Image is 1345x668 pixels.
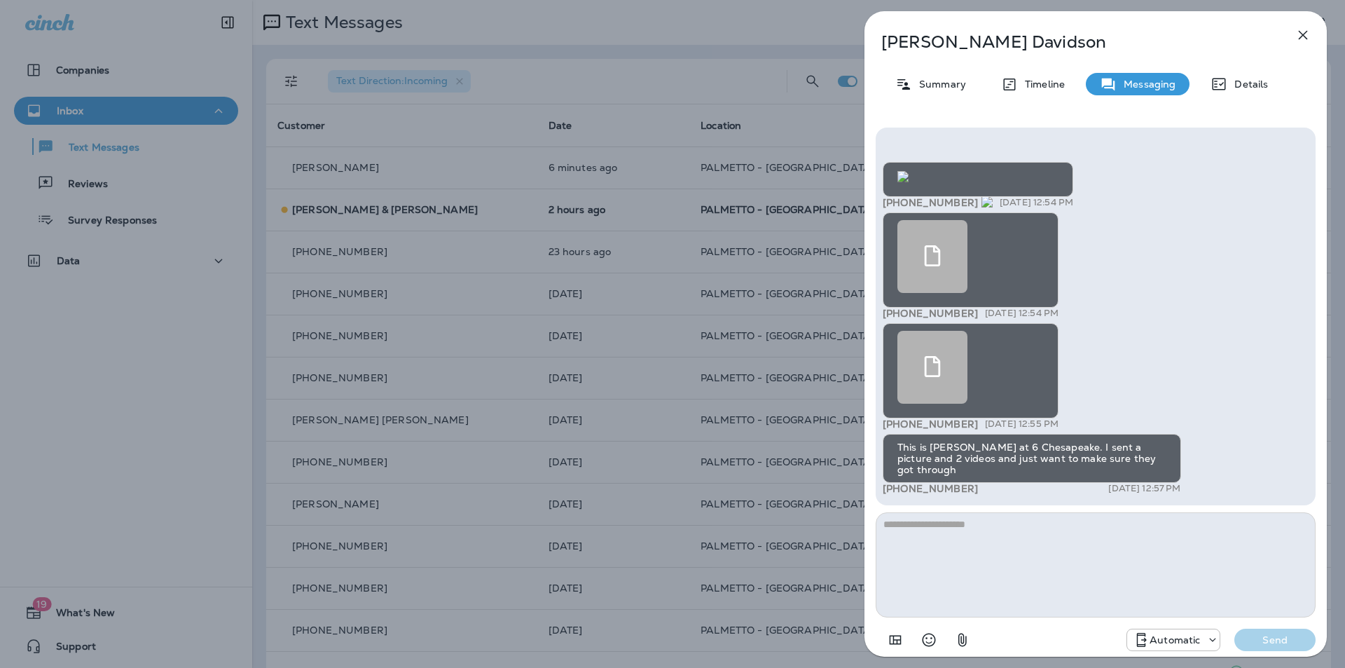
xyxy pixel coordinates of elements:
[912,79,966,90] p: Summary
[883,434,1181,483] div: This is [PERSON_NAME] at 6 Chesapeake. I sent a picture and 2 videos and just want to make sure t...
[1108,483,1180,494] p: [DATE] 12:57 PM
[981,196,993,207] img: tr-number-icon.svg
[915,626,943,654] button: Select an emoji
[883,418,978,430] span: [PHONE_NUMBER]
[1150,634,1200,646] p: Automatic
[1018,79,1065,90] p: Timeline
[883,196,993,209] span: [PHONE_NUMBER]
[883,482,978,495] span: [PHONE_NUMBER]
[883,307,978,320] span: [PHONE_NUMBER]
[1000,197,1073,208] p: [DATE] 12:54 PM
[985,418,1058,430] p: [DATE] 12:55 PM
[881,32,1264,52] p: [PERSON_NAME] Davidson
[1117,79,1175,90] p: Messaging
[1227,79,1268,90] p: Details
[897,171,909,182] img: twilio-download
[985,308,1058,319] p: [DATE] 12:54 PM
[881,626,909,654] button: Add in a premade template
